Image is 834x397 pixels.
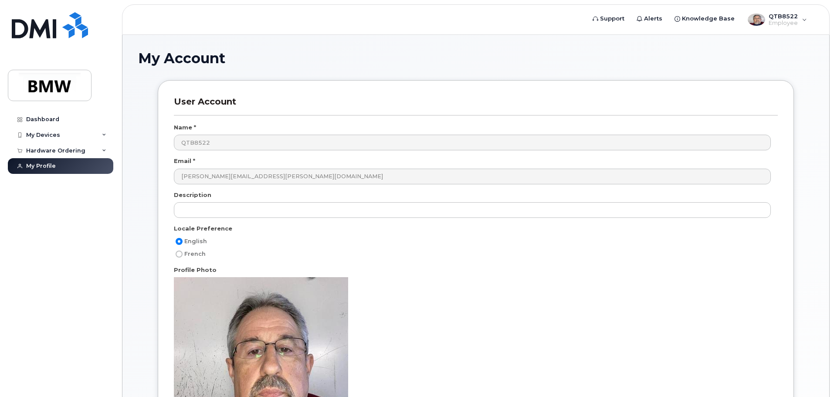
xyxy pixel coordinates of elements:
[184,251,206,257] span: French
[174,224,232,233] label: Locale Preference
[176,238,183,245] input: English
[184,238,207,244] span: English
[174,157,195,165] label: Email *
[174,96,778,115] h3: User Account
[174,266,217,274] label: Profile Photo
[138,51,814,66] h1: My Account
[174,123,196,132] label: Name *
[176,251,183,258] input: French
[174,191,211,199] label: Description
